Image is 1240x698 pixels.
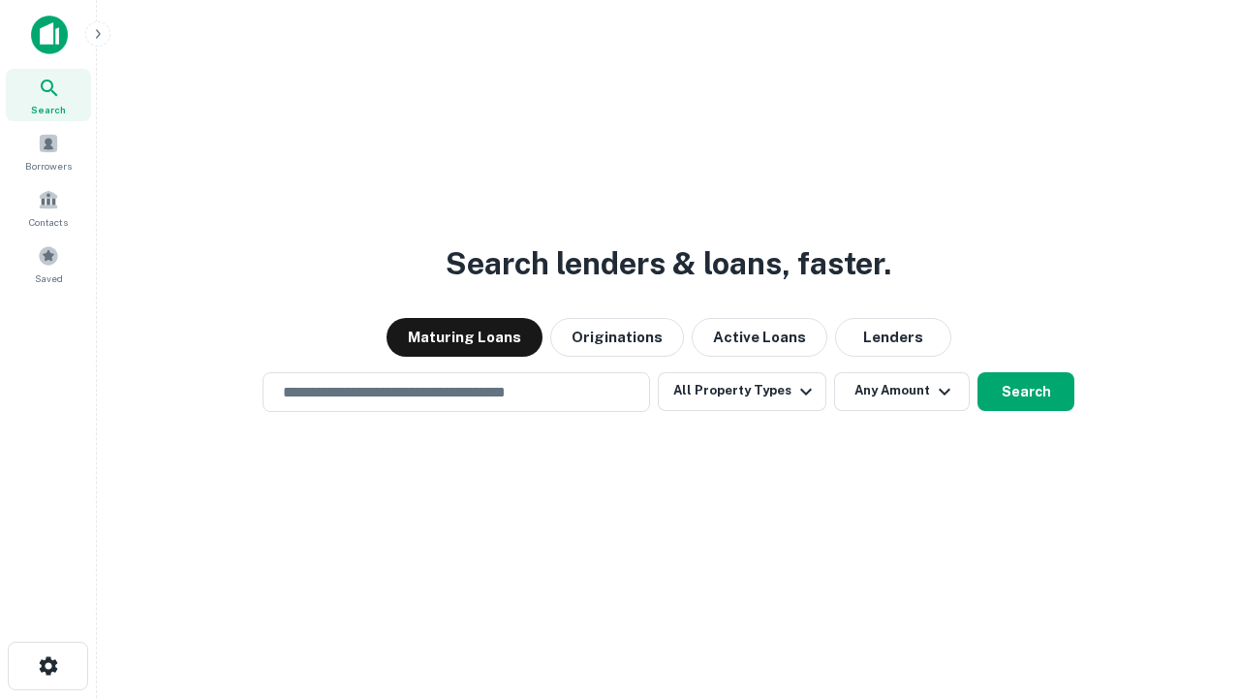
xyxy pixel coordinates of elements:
[550,318,684,357] button: Originations
[387,318,542,357] button: Maturing Loans
[446,240,891,287] h3: Search lenders & loans, faster.
[31,102,66,117] span: Search
[6,181,91,234] a: Contacts
[31,16,68,54] img: capitalize-icon.png
[692,318,827,357] button: Active Loans
[1143,481,1240,574] iframe: Chat Widget
[6,69,91,121] a: Search
[6,125,91,177] a: Borrowers
[834,372,970,411] button: Any Amount
[658,372,826,411] button: All Property Types
[29,214,68,230] span: Contacts
[835,318,951,357] button: Lenders
[6,238,91,290] a: Saved
[25,158,72,174] span: Borrowers
[977,372,1074,411] button: Search
[35,270,63,286] span: Saved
